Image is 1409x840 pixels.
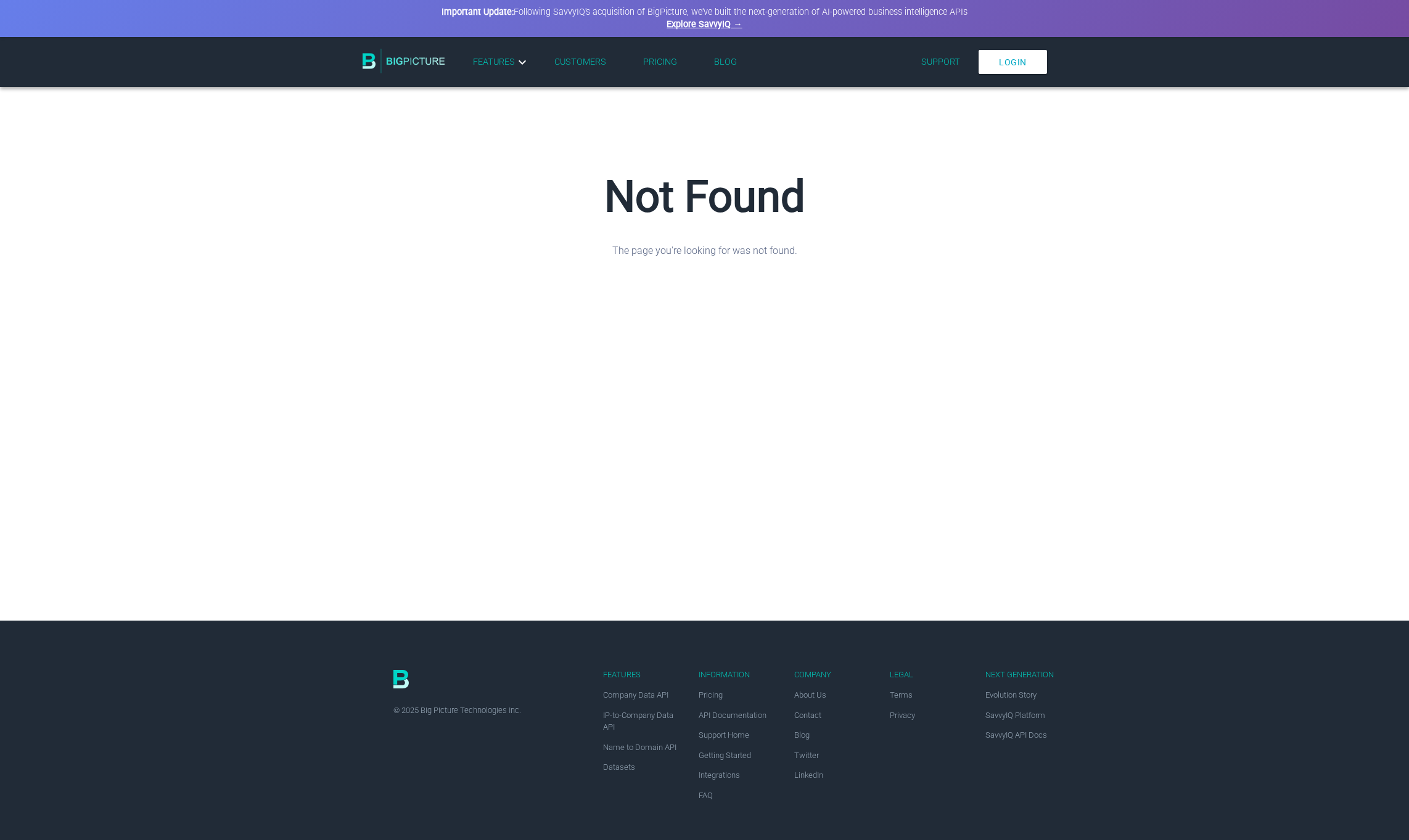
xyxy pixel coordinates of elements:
a: Login [979,50,1047,74]
img: BigPicture.io [363,49,445,73]
h1: Not Found [353,171,1056,222]
a: Features [473,55,530,70]
p: The page you're looking for was not found. [353,243,1056,258]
